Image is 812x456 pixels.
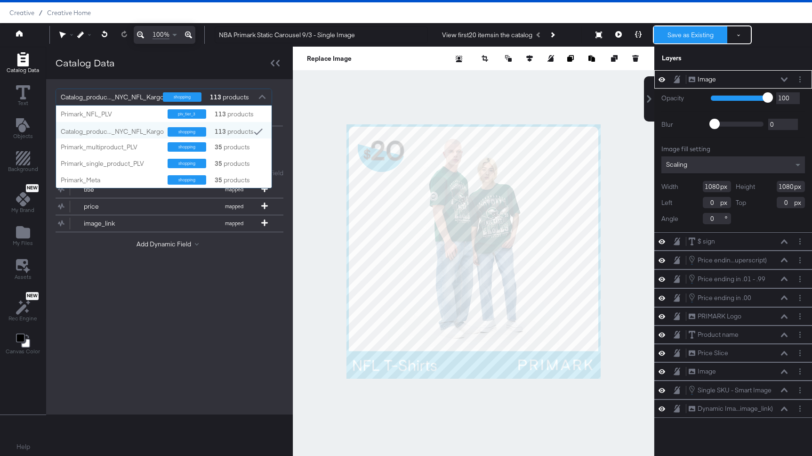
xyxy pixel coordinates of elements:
button: Add Rectangle [2,149,44,176]
div: image_linkmapped [56,215,283,232]
label: Width [661,182,678,191]
a: Help [16,442,30,451]
div: Price ending in .00 [698,293,751,302]
div: Primark_multiproduct_PLV [61,143,161,152]
div: shopping [168,159,206,168]
span: My Files [13,239,33,247]
label: Opacity [661,94,704,103]
button: Price ending in .00 [688,293,752,303]
div: Single SKU - Smart Image [698,386,772,395]
strong: 113 [213,110,227,119]
button: Add Text [8,116,39,143]
button: Layer Options [795,311,805,321]
button: Dynamic Ima...image_link) [688,404,773,414]
div: products [213,176,241,185]
div: products [213,110,241,119]
div: shopping [168,127,206,137]
strong: 35 [213,143,224,152]
button: NewMy Brand [6,182,40,217]
span: Scaling [666,160,687,169]
button: Layer Options [795,404,805,414]
div: Price ending in .01 - .99 [698,275,765,284]
div: PRIMARK Logo [698,312,741,321]
button: Layer Options [795,385,805,395]
div: Catalog Data [56,56,115,70]
div: shopping [163,92,201,102]
div: Image fill setting [661,145,805,154]
div: Price endin...uperscript) [698,256,767,265]
span: New [26,293,39,299]
div: Price Slice [698,349,728,358]
div: products [213,159,241,168]
span: Rec Engine [8,315,37,322]
span: Assets [15,273,32,281]
button: Image [688,74,716,84]
div: plv_tier_3 [168,109,206,119]
strong: 113 [213,127,227,136]
div: Layers [662,54,758,63]
button: Next Product [546,26,559,43]
div: price [84,202,152,211]
div: Catalog_produc..._NYC_NFL_Kargo [61,89,164,105]
span: Creative [9,9,34,16]
button: Copy image [567,54,577,63]
div: shopping [168,175,206,185]
div: Catalog_produc..._NYC_NFL_Kargo [61,127,164,136]
label: Angle [661,214,678,223]
button: Add Rectangle [1,50,45,77]
div: Image [698,75,716,84]
div: Primark_Meta [61,176,161,185]
div: View first 20 items in the catalog [442,31,532,40]
button: Price Slice [688,348,729,358]
button: Text [10,83,36,110]
button: Layer Options [795,330,805,340]
div: Image [698,367,716,376]
strong: 113 [209,89,223,105]
button: Single SKU - Smart Image [688,385,772,395]
button: image_linkmapped [56,215,272,232]
svg: Copy image [567,55,574,62]
label: Blur [661,120,704,129]
button: titlemapped [56,181,272,198]
button: Layer Options [795,366,805,376]
button: Help [10,439,37,456]
div: shopping [168,142,206,152]
div: Primark_NFL_PLV [61,110,161,119]
button: $ sign [688,236,716,246]
div: title [84,185,152,194]
label: Height [736,182,755,191]
button: Assets [9,256,37,284]
strong: 35 [213,176,224,185]
button: Price ending in .01 - .99 [688,274,766,284]
svg: Paste image [588,55,595,62]
div: pricemapped [56,198,283,215]
button: Add Dynamic Field [137,240,202,249]
label: Left [661,198,672,207]
button: PRIMARK Logo [688,311,742,321]
button: Layer Options [795,293,805,303]
button: Replace Image [307,54,352,63]
button: NewRec Engine [3,290,43,325]
div: Primark_single_product_PLV [61,159,161,168]
div: Dynamic Ima...image_link) [698,404,773,413]
span: / [34,9,47,16]
div: grid [56,106,272,188]
button: pricemapped [56,198,272,215]
span: New [26,185,39,191]
span: Catalog Data [7,66,39,74]
span: Objects [13,132,33,140]
div: $ sign [698,237,715,246]
div: products [213,127,241,136]
button: Image [688,366,716,376]
div: titlemapped [56,181,283,198]
span: Canvas Color [6,348,40,355]
button: Layer Options [795,74,805,84]
button: Add Files [7,223,39,250]
svg: Remove background [456,56,462,62]
a: Creative Home [47,9,91,16]
button: Layer Options [795,348,805,358]
button: Product name [688,330,739,340]
div: Product name [698,330,739,339]
span: Background [8,165,38,173]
